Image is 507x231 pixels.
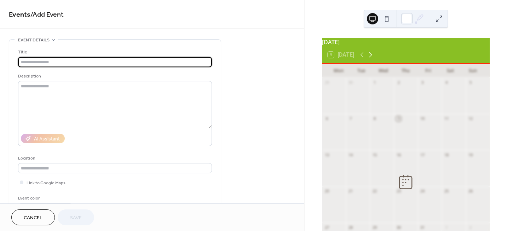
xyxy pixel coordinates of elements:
span: / Add Event [30,8,64,22]
div: 6 [324,116,329,121]
div: Tue [350,64,372,78]
div: 1 [444,225,449,230]
div: 8 [372,116,377,121]
span: Cancel [24,214,42,222]
div: 20 [324,189,329,194]
div: Event color [18,195,71,202]
div: 3 [420,80,425,85]
div: 1 [372,80,377,85]
div: Sun [462,64,484,78]
div: Mon [328,64,350,78]
div: 4 [444,80,449,85]
div: 18 [444,152,449,157]
div: 7 [348,116,353,121]
div: Description [18,73,211,80]
div: 2 [468,225,473,230]
div: 21 [348,189,353,194]
div: 16 [396,152,401,157]
div: 19 [468,152,473,157]
div: 31 [420,225,425,230]
div: 23 [396,189,401,194]
div: 2 [396,80,401,85]
div: 30 [396,225,401,230]
div: 24 [420,189,425,194]
div: 11 [444,116,449,121]
div: 27 [324,225,329,230]
div: 13 [324,152,329,157]
a: Events [9,8,30,22]
div: 26 [468,189,473,194]
div: 17 [420,152,425,157]
div: 29 [372,225,377,230]
div: Sat [439,64,462,78]
div: Location [18,155,211,162]
div: [DATE] [322,38,490,46]
div: 14 [348,152,353,157]
div: 25 [444,189,449,194]
div: Title [18,48,211,56]
div: Fri [417,64,439,78]
div: 5 [468,80,473,85]
div: 9 [396,116,401,121]
div: Thu [394,64,417,78]
div: 22 [372,189,377,194]
span: Event details [18,36,50,44]
div: 30 [348,80,353,85]
div: 29 [324,80,329,85]
div: 10 [420,116,425,121]
span: Link to Google Maps [27,179,65,187]
div: Wed [372,64,394,78]
div: 28 [348,225,353,230]
div: 15 [372,152,377,157]
button: Cancel [11,209,55,225]
div: 12 [468,116,473,121]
